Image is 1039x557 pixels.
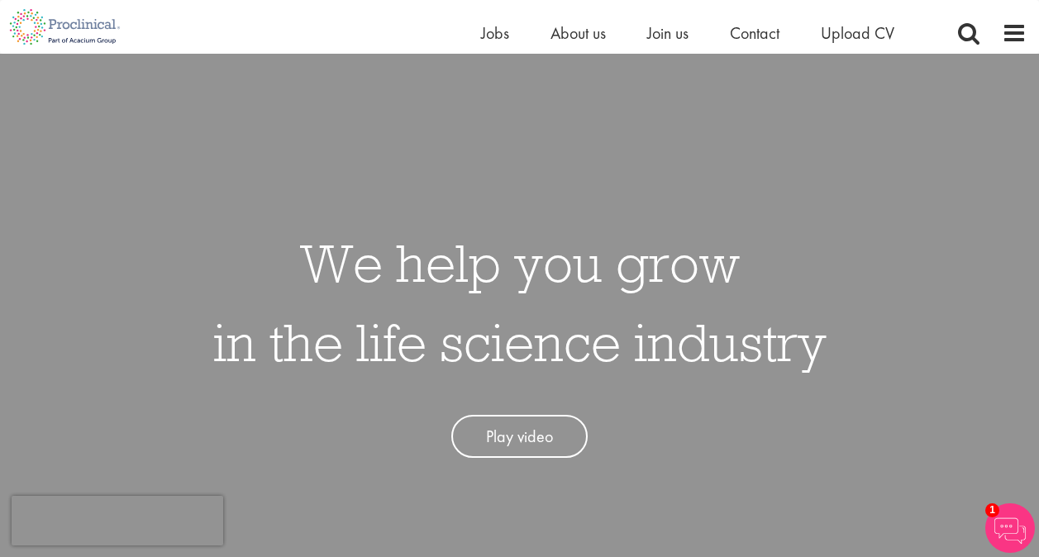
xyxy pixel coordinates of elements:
a: Upload CV [821,22,894,44]
img: Chatbot [985,503,1035,553]
h1: We help you grow in the life science industry [213,223,827,382]
a: Join us [647,22,689,44]
a: Play video [451,415,588,459]
a: About us [550,22,606,44]
a: Contact [730,22,779,44]
a: Jobs [481,22,509,44]
span: 1 [985,503,999,517]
